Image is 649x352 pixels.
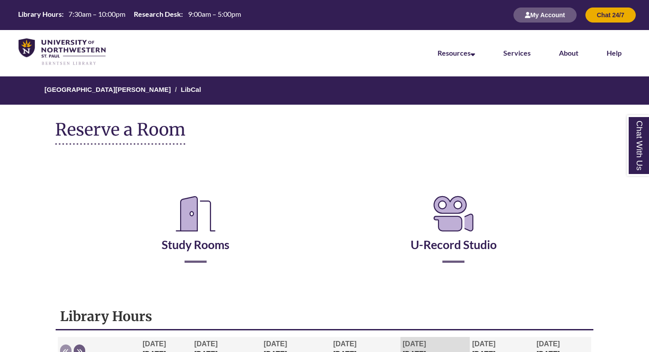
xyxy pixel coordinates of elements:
[403,340,426,348] span: [DATE]
[188,10,241,18] span: 9:00am – 5:00pm
[68,10,125,18] span: 7:30am – 10:00pm
[264,340,287,348] span: [DATE]
[181,86,201,93] a: LibCal
[513,8,577,23] button: My Account
[55,167,594,289] div: Reserve a Room
[585,8,636,23] button: Chat 24/7
[536,340,560,348] span: [DATE]
[55,120,185,145] h1: Reserve a Room
[162,216,230,252] a: Study Rooms
[472,340,495,348] span: [DATE]
[45,86,171,93] a: [GEOGRAPHIC_DATA][PERSON_NAME]
[130,9,184,19] th: Research Desk:
[143,340,166,348] span: [DATE]
[15,9,65,19] th: Library Hours:
[503,49,531,57] a: Services
[15,9,244,21] a: Hours Today
[559,49,578,57] a: About
[60,308,589,325] h1: Library Hours
[333,340,357,348] span: [DATE]
[411,216,497,252] a: U-Record Studio
[438,49,475,57] a: Resources
[55,76,594,105] nav: Breadcrumb
[19,38,106,66] img: UNWSP Library Logo
[513,11,577,19] a: My Account
[194,340,218,348] span: [DATE]
[585,11,636,19] a: Chat 24/7
[607,49,622,57] a: Help
[15,9,244,20] table: Hours Today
